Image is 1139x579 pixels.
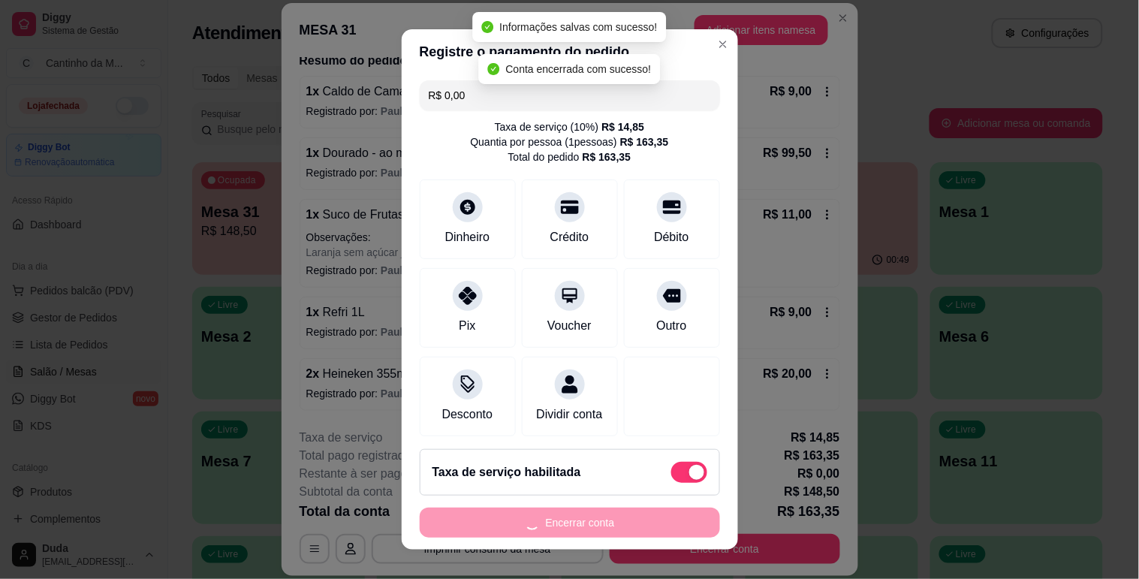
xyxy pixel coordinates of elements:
div: Dinheiro [445,228,490,246]
span: Informações salvas com sucesso! [499,21,657,33]
div: R$ 14,85 [601,119,644,134]
div: Dividir conta [536,406,602,424]
div: Desconto [442,406,493,424]
span: check-circle [488,63,500,75]
header: Registre o pagamento do pedido [402,29,738,74]
div: Taxa de serviço ( 10 %) [495,119,644,134]
div: R$ 163,35 [583,149,631,164]
h2: Taxa de serviço habilitada [432,463,581,481]
div: Total do pedido [508,149,631,164]
div: Pix [459,317,475,335]
div: Voucher [547,317,592,335]
div: Crédito [550,228,589,246]
div: Outro [656,317,686,335]
span: check-circle [481,21,493,33]
button: Close [711,32,735,56]
div: Débito [654,228,689,246]
span: Conta encerrada com sucesso! [506,63,652,75]
div: Quantia por pessoa ( 1 pessoas) [471,134,669,149]
div: R$ 163,35 [620,134,669,149]
input: Ex.: hambúrguer de cordeiro [429,80,711,110]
